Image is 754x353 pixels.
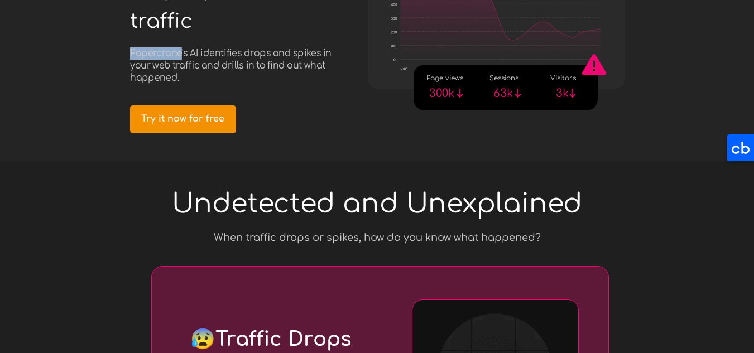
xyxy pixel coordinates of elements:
a: Try it now for free [130,105,236,133]
span: Sessions [489,74,518,82]
span: 3k [556,87,569,100]
span: Papercrane's AI identifies drops and spikes in your web traffic and drills in to find out what ha... [130,47,332,83]
span: 63k [493,87,513,100]
span: Visitors [550,74,576,82]
span: Page views [426,74,463,82]
span: 300k [429,87,454,100]
span: Try it now for free [130,114,236,124]
span: When traffic drops or spikes, how do you know what happened? [214,232,541,243]
span: Undetected and Unexplained [172,189,582,219]
span: 😰 [190,328,215,350]
span: traffic [130,10,192,32]
span: Traffic Drops [190,328,352,350]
